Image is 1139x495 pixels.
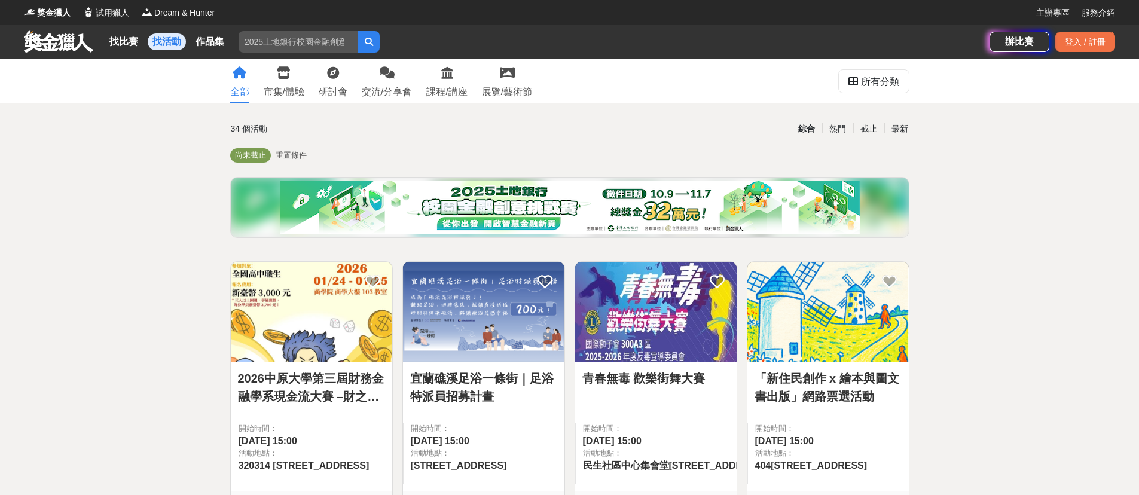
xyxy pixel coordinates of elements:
[24,7,71,19] a: Logo獎金獵人
[37,7,71,19] span: 獎金獵人
[403,262,564,362] img: Cover Image
[239,31,358,53] input: 2025土地銀行校園金融創意挑戰賽：從你出發 開啟智慧金融新頁
[1055,32,1115,52] div: 登入 / 註冊
[582,369,729,387] a: 青春無毒 歡樂街舞大賽
[755,447,902,459] span: 活動地點：
[822,118,853,139] div: 熱門
[231,262,392,362] img: Cover Image
[191,33,229,50] a: 作品集
[861,70,899,94] div: 所有分類
[990,32,1049,52] a: 辦比賽
[319,59,347,103] a: 研討會
[238,369,385,405] a: 2026中原大學第三屆財務金融學系現金流大賽 –財之呼吸 壹之型：現金流！
[791,118,822,139] div: 綜合
[426,85,467,99] div: 課程/講座
[583,460,771,470] span: 民生社區中心集會堂[STREET_ADDRESS]>
[239,447,385,459] span: 活動地點：
[482,59,532,103] a: 展覽/藝術節
[96,7,129,19] span: 試用獵人
[755,436,814,446] span: [DATE] 15:00
[583,436,642,446] span: [DATE] 15:00
[411,447,557,459] span: 活動地點：
[235,151,266,160] span: 尚未截止
[83,6,94,18] img: Logo
[239,436,297,446] span: [DATE] 15:00
[411,436,469,446] span: [DATE] 15:00
[230,59,249,103] a: 全部
[410,369,557,405] a: 宜蘭礁溪足浴一條街｜足浴特派員招募計畫
[583,447,771,459] span: 活動地點：
[264,85,304,99] div: 市集/體驗
[280,181,860,234] img: de0ec254-a5ce-4606-9358-3f20dd3f7ec9.png
[141,7,215,19] a: LogoDream & Hunter
[1082,7,1115,19] a: 服務介紹
[319,85,347,99] div: 研討會
[583,423,729,435] span: 開始時間：
[411,423,557,435] span: 開始時間：
[264,59,304,103] a: 市集/體驗
[755,369,902,405] a: 「新住民創作 x 繪本與圖文書出版」網路票選活動
[426,59,467,103] a: 課程/講座
[105,33,143,50] a: 找比賽
[747,262,909,362] img: Cover Image
[884,118,915,139] div: 最新
[411,460,507,470] span: [STREET_ADDRESS]
[83,7,129,19] a: Logo試用獵人
[755,460,868,470] span: 404[STREET_ADDRESS]
[755,423,902,435] span: 開始時間：
[362,59,412,103] a: 交流/分享會
[231,118,456,139] div: 34 個活動
[362,85,412,99] div: 交流/分享會
[24,6,36,18] img: Logo
[239,460,370,470] span: 320314 [STREET_ADDRESS]
[230,85,249,99] div: 全部
[1036,7,1070,19] a: 主辦專區
[239,423,385,435] span: 開始時間：
[154,7,215,19] span: Dream & Hunter
[853,118,884,139] div: 截止
[141,6,153,18] img: Logo
[575,262,737,362] img: Cover Image
[148,33,186,50] a: 找活動
[276,151,307,160] span: 重置條件
[482,85,532,99] div: 展覽/藝術節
